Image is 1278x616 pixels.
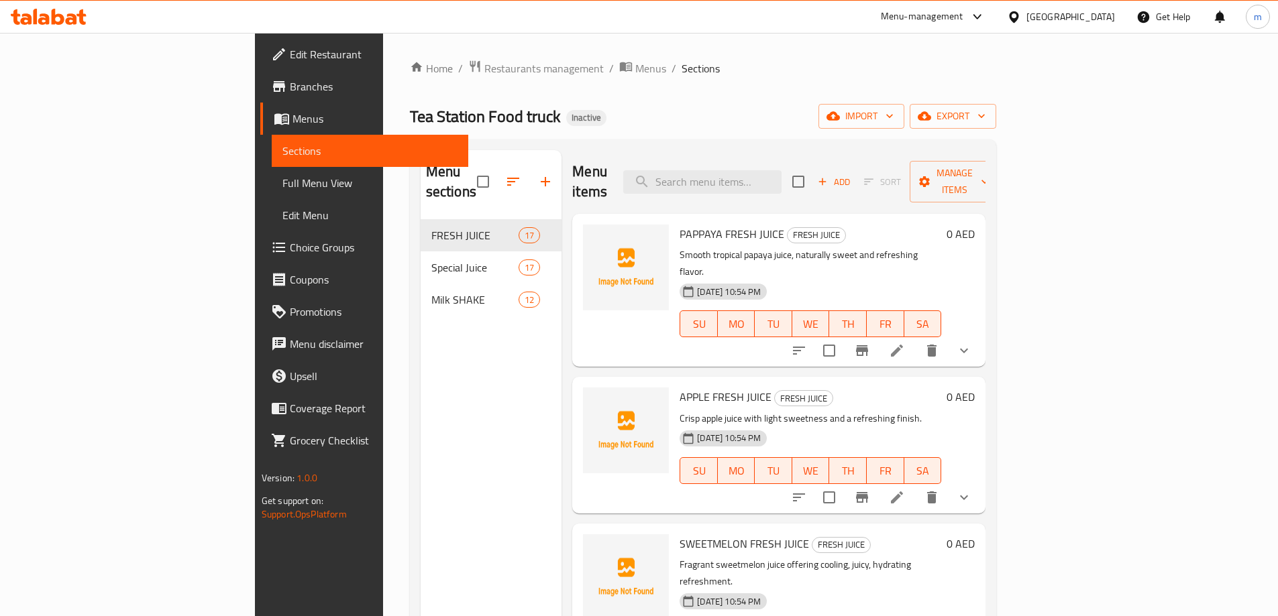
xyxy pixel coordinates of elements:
p: Crisp apple juice with light sweetness and a refreshing finish. [680,410,941,427]
span: [DATE] 10:54 PM [692,595,766,608]
span: Coupons [290,271,458,288]
span: Inactive [566,112,606,123]
button: MO [718,310,755,337]
a: Edit Menu [272,199,468,231]
button: delete [916,334,948,367]
span: Edit Menu [282,207,458,223]
span: Select to update [815,336,843,365]
input: search [623,170,782,194]
a: Menus [619,60,666,77]
span: Special Juice [431,259,519,275]
span: 17 [519,261,539,274]
span: Add item [812,172,855,192]
li: / [672,60,676,76]
img: APPLE FRESH JUICE [583,387,669,473]
svg: Show Choices [956,489,972,505]
span: WE [798,314,824,334]
a: Grocery Checklist [260,424,468,456]
button: Add section [529,166,562,198]
button: FR [867,457,904,484]
li: / [609,60,614,76]
a: Choice Groups [260,231,468,263]
span: Get support on: [262,492,323,509]
button: TU [755,310,792,337]
span: Sections [682,60,720,76]
span: MO [723,461,750,481]
a: Restaurants management [468,60,604,77]
button: MO [718,457,755,484]
button: TU [755,457,792,484]
button: show more [948,334,980,367]
button: SU [680,457,717,484]
span: SU [686,461,712,481]
svg: Show Choices [956,343,972,359]
a: Upsell [260,360,468,392]
button: sort-choices [783,334,815,367]
span: Version: [262,469,295,487]
button: WE [792,310,830,337]
span: MO [723,314,750,334]
a: Sections [272,135,468,167]
button: Manage items [910,161,1000,202]
span: Choice Groups [290,239,458,255]
img: PAPPAYA FRESH JUICE [583,225,669,310]
span: Select section first [855,172,910,192]
div: FRESH JUICE17 [421,219,562,251]
span: Sections [282,143,458,159]
span: FRESH JUICE [788,227,845,243]
button: Branch-specific-item [846,334,878,367]
span: Milk SHAKE [431,292,519,308]
button: WE [792,457,830,484]
span: Select section [784,168,812,196]
span: 1.0.0 [297,469,317,487]
button: FR [867,310,904,337]
h6: 0 AED [947,387,975,406]
span: Promotions [290,304,458,320]
button: show more [948,481,980,513]
a: Coverage Report [260,392,468,424]
span: Add [816,174,852,190]
span: Edit Restaurant [290,46,458,62]
span: FR [872,314,899,334]
a: Edit Restaurant [260,38,468,70]
a: Support.OpsPlatform [262,505,347,523]
p: Smooth tropical papaya juice, naturally sweet and refreshing flavor. [680,247,941,280]
span: TU [760,314,787,334]
span: Full Menu View [282,175,458,191]
span: Menu disclaimer [290,336,458,352]
span: Grocery Checklist [290,432,458,448]
span: Restaurants management [484,60,604,76]
div: Inactive [566,110,606,126]
span: FR [872,461,899,481]
h6: 0 AED [947,534,975,553]
span: WE [798,461,824,481]
span: TH [835,314,861,334]
a: Menu disclaimer [260,328,468,360]
button: import [818,104,904,129]
div: FRESH JUICE [787,227,846,243]
span: SA [910,461,937,481]
button: SA [904,457,942,484]
div: Menu-management [881,9,963,25]
button: sort-choices [783,481,815,513]
span: FRESH JUICE [431,227,519,243]
span: Select to update [815,483,843,511]
nav: breadcrumb [410,60,996,77]
button: Branch-specific-item [846,481,878,513]
nav: Menu sections [421,214,562,321]
p: Fragrant sweetmelon juice offering cooling, juicy, hydrating refreshment. [680,556,941,590]
span: import [829,108,894,125]
div: items [519,292,540,308]
button: Add [812,172,855,192]
a: Coupons [260,263,468,296]
button: export [910,104,996,129]
a: Branches [260,70,468,103]
button: delete [916,481,948,513]
span: TU [760,461,787,481]
div: items [519,259,540,275]
span: PAPPAYA FRESH JUICE [680,224,784,244]
span: TH [835,461,861,481]
div: Special Juice17 [421,251,562,284]
a: Promotions [260,296,468,328]
span: Tea Station Food truck [410,101,561,131]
